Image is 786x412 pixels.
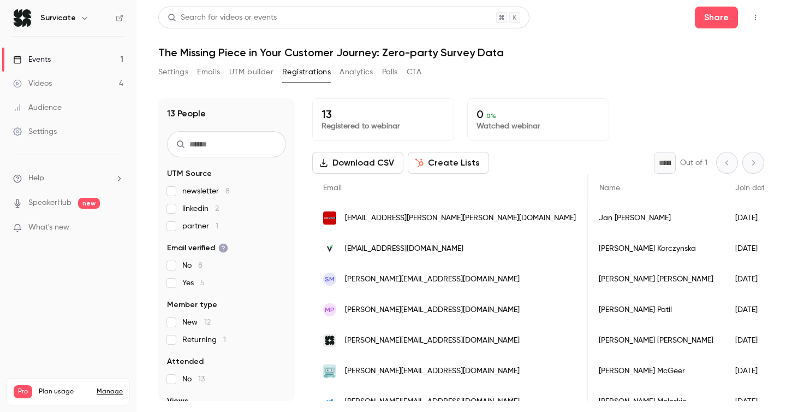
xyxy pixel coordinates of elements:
[724,325,780,356] div: [DATE]
[588,264,724,295] div: [PERSON_NAME] [PERSON_NAME]
[167,299,217,310] span: Member type
[223,336,226,344] span: 1
[680,157,707,168] p: Out of 1
[345,274,520,285] span: [PERSON_NAME][EMAIL_ADDRESS][DOMAIN_NAME]
[312,152,403,174] button: Download CSV
[477,121,600,132] p: Watched webinar
[340,63,373,81] button: Analytics
[13,173,123,184] li: help-dropdown-opener
[13,54,51,65] div: Events
[321,121,445,132] p: Registered to webinar
[345,366,520,377] span: [PERSON_NAME][EMAIL_ADDRESS][DOMAIN_NAME]
[182,186,230,197] span: newsletter
[588,325,724,356] div: [PERSON_NAME] [PERSON_NAME]
[216,222,218,230] span: 1
[229,63,273,81] button: UTM builder
[345,304,520,316] span: [PERSON_NAME][EMAIL_ADDRESS][DOMAIN_NAME]
[325,274,335,284] span: SM
[14,385,32,398] span: Pro
[167,356,204,367] span: Attended
[282,63,331,81] button: Registrations
[345,243,463,255] span: [EMAIL_ADDRESS][DOMAIN_NAME]
[407,63,421,81] button: CTA
[588,233,724,264] div: [PERSON_NAME] Korczynska
[13,126,57,137] div: Settings
[724,356,780,386] div: [DATE]
[382,63,398,81] button: Polls
[158,46,764,59] h1: The Missing Piece in Your Customer Journey: Zero-party Survey Data
[477,108,600,121] p: 0
[204,319,211,326] span: 12
[735,184,769,192] span: Join date
[28,173,44,184] span: Help
[588,356,724,386] div: [PERSON_NAME] McGeer
[158,63,188,81] button: Settings
[39,387,90,396] span: Plan usage
[182,278,205,289] span: Yes
[200,279,205,287] span: 5
[323,184,342,192] span: Email
[323,242,336,255] img: livespace.io
[599,184,620,192] span: Name
[167,168,212,179] span: UTM Source
[97,387,123,396] a: Manage
[182,334,226,345] span: Returning
[724,295,780,325] div: [DATE]
[28,222,69,233] span: What's new
[14,9,31,27] img: Survicate
[28,197,72,209] a: SpeakerHub
[588,295,724,325] div: [PERSON_NAME] Patil
[724,203,780,233] div: [DATE]
[695,7,738,28] button: Share
[182,374,205,385] span: No
[724,233,780,264] div: [DATE]
[198,262,203,269] span: 8
[724,264,780,295] div: [DATE]
[408,152,489,174] button: Create Lists
[197,63,220,81] button: Emails
[182,221,218,232] span: partner
[13,78,52,89] div: Videos
[325,305,335,315] span: MP
[225,187,230,195] span: 8
[40,13,76,23] h6: Survicate
[323,395,336,408] img: helium10.com
[168,12,277,23] div: Search for videos or events
[323,211,336,225] img: haufe-lexware.net
[323,334,336,347] img: survicate.com
[486,112,496,120] span: 0 %
[588,203,724,233] div: Jan [PERSON_NAME]
[198,375,205,383] span: 13
[321,108,445,121] p: 13
[13,102,62,113] div: Audience
[215,205,219,213] span: 2
[345,335,520,346] span: [PERSON_NAME][EMAIL_ADDRESS][DOMAIN_NAME]
[167,396,188,407] span: Views
[78,198,100,209] span: new
[345,396,520,408] span: [PERSON_NAME][EMAIL_ADDRESS][DOMAIN_NAME]
[182,317,211,328] span: New
[182,203,219,214] span: linkedin
[110,223,123,233] iframe: Noticeable Trigger
[323,364,336,378] img: studyclix.ie
[182,260,203,271] span: No
[167,243,228,254] span: Email verified
[167,107,206,120] h1: 13 People
[345,213,576,224] span: [EMAIL_ADDRESS][PERSON_NAME][PERSON_NAME][DOMAIN_NAME]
